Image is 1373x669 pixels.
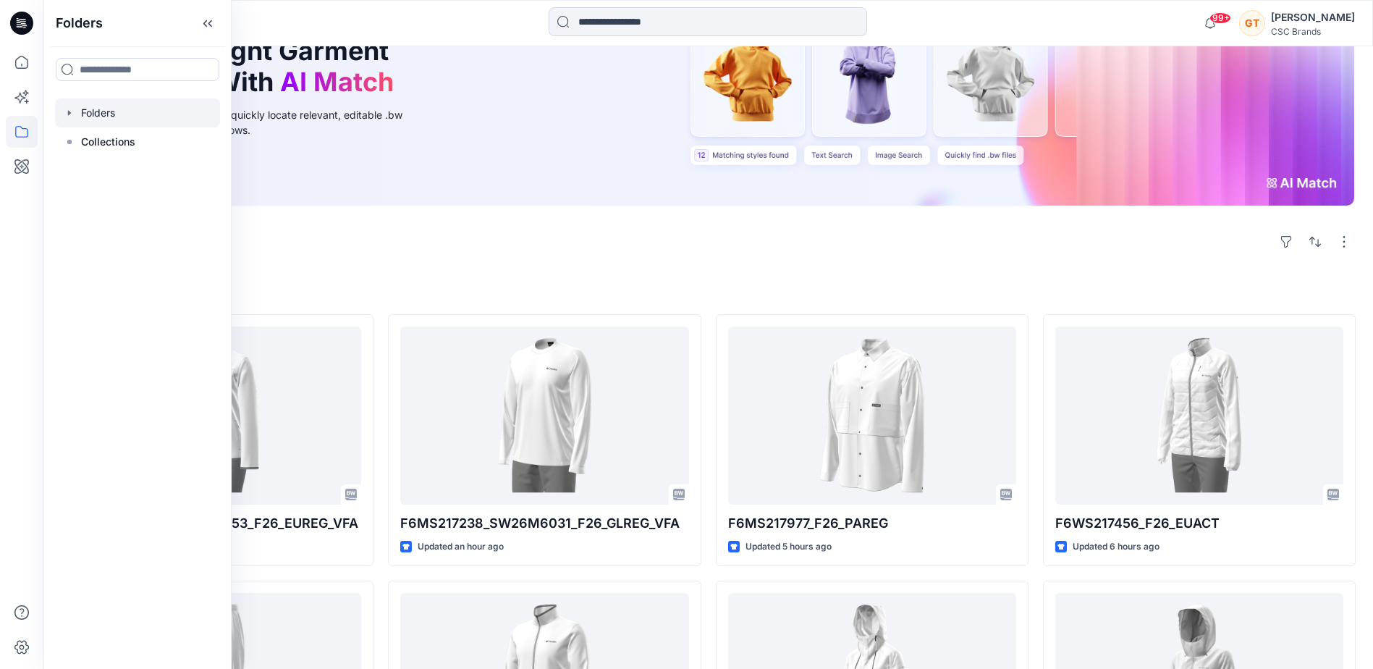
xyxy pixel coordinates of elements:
[97,35,401,98] h1: Find the Right Garment Instantly With
[280,66,394,98] span: AI Match
[61,282,1356,300] h4: Styles
[1239,10,1265,36] div: GT
[1209,12,1231,24] span: 99+
[400,513,688,534] p: F6MS217238_SW26M6031_F26_GLREG_VFA
[1271,9,1355,26] div: [PERSON_NAME]
[728,327,1016,504] a: F6MS217977_F26_PAREG
[81,133,135,151] p: Collections
[1073,539,1159,555] p: Updated 6 hours ago
[97,107,423,138] div: Use text or image search to quickly locate relevant, editable .bw files for faster design workflows.
[728,513,1016,534] p: F6MS217977_F26_PAREG
[400,327,688,504] a: F6MS217238_SW26M6031_F26_GLREG_VFA
[1271,26,1355,37] div: CSC Brands
[1055,513,1343,534] p: F6WS217456_F26_EUACT
[418,539,504,555] p: Updated an hour ago
[1055,327,1343,504] a: F6WS217456_F26_EUACT
[745,539,832,555] p: Updated 5 hours ago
